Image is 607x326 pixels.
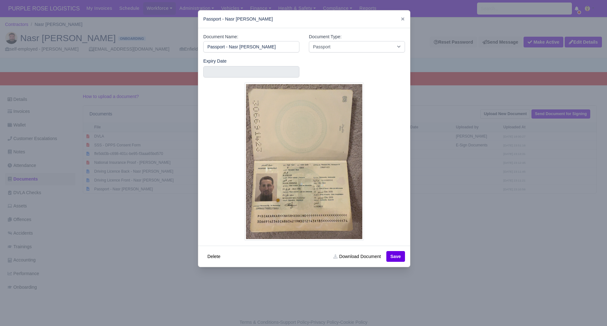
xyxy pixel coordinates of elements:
[329,251,385,262] a: Download Document
[198,10,410,28] div: Passport - Nasr [PERSON_NAME]
[203,58,227,65] label: Expiry Date
[575,296,607,326] iframe: Chat Widget
[386,251,405,262] button: Save
[309,33,341,40] label: Document Type:
[203,33,238,40] label: Document Name:
[203,251,224,262] button: Delete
